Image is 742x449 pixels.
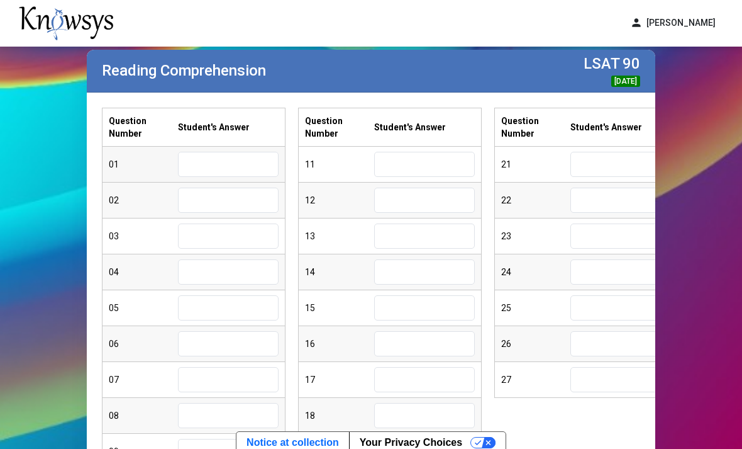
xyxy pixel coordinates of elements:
div: 25 [501,302,570,314]
div: 18 [305,409,374,422]
label: Student's Answer [570,121,642,134]
div: [DATE] [611,76,640,87]
div: 27 [501,373,570,386]
span: person [630,16,643,30]
label: LSAT [584,55,620,72]
div: 21 [501,158,570,171]
img: knowsys-logo.png [19,6,113,40]
div: 08 [109,409,178,422]
label: 90 [623,55,640,72]
button: person[PERSON_NAME] [623,13,723,33]
div: 11 [305,158,374,171]
div: 17 [305,373,374,386]
div: 07 [109,373,178,386]
label: Question Number [501,115,570,140]
div: 15 [305,302,374,314]
div: 26 [501,338,570,350]
label: Student's Answer [374,121,446,134]
div: 12 [305,194,374,207]
label: Reading Comprehension [102,62,266,79]
label: Question Number [109,115,178,140]
div: 04 [109,266,178,278]
div: 03 [109,230,178,242]
div: 06 [109,338,178,350]
div: 14 [305,266,374,278]
div: 05 [109,302,178,314]
div: 02 [109,194,178,207]
label: Question Number [305,115,374,140]
label: Student's Answer [178,121,250,134]
div: 13 [305,230,374,242]
div: 23 [501,230,570,242]
div: 16 [305,338,374,350]
div: 24 [501,266,570,278]
div: 01 [109,158,178,171]
div: 22 [501,194,570,207]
